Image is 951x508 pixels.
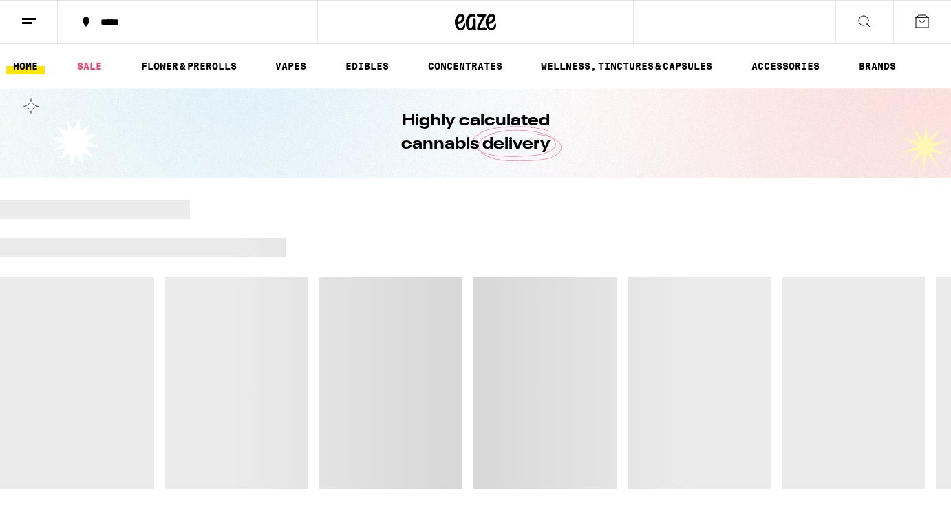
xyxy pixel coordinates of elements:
[70,58,109,74] a: SALE
[134,58,244,74] a: FLOWER & PREROLLS
[745,58,826,74] a: ACCESSORIES
[6,58,45,74] a: HOME
[339,58,396,74] a: EDIBLES
[534,58,719,74] a: WELLNESS, TINCTURES & CAPSULES
[268,58,313,74] a: VAPES
[362,109,589,156] h1: Highly calculated cannabis delivery
[852,58,903,74] button: BRANDS
[421,58,509,74] a: CONCENTRATES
